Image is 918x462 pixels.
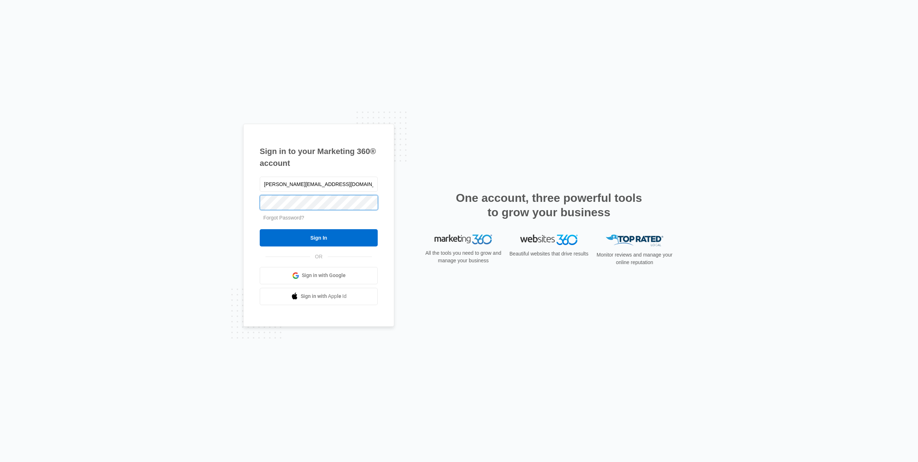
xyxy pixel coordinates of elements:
p: Beautiful websites that drive results [509,250,589,258]
p: All the tools you need to grow and manage your business [423,249,504,264]
img: Websites 360 [520,235,578,245]
img: Marketing 360 [435,235,492,245]
span: Sign in with Google [302,272,346,279]
input: Email [260,177,378,192]
keeper-lock: Open Keeper Popup [365,198,374,207]
h1: Sign in to your Marketing 360® account [260,145,378,169]
a: Sign in with Apple Id [260,288,378,305]
a: Forgot Password? [263,215,304,221]
h2: One account, three powerful tools to grow your business [454,191,644,219]
img: Top Rated Local [606,235,663,246]
p: Monitor reviews and manage your online reputation [594,251,675,266]
span: OR [310,253,328,261]
a: Sign in with Google [260,267,378,284]
input: Sign In [260,229,378,246]
span: Sign in with Apple Id [301,293,347,300]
